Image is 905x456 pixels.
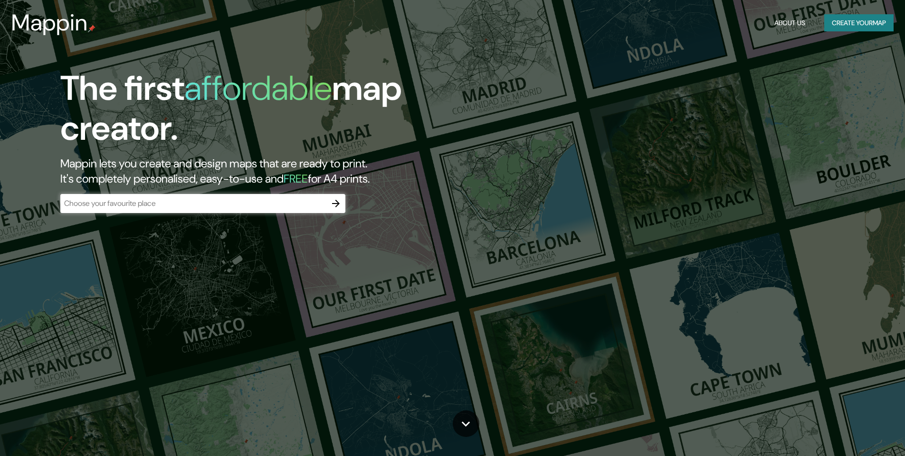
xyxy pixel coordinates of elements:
input: Choose your favourite place [60,198,326,209]
h3: Mappin [11,10,88,36]
img: mappin-pin [88,25,95,32]
h2: Mappin lets you create and design maps that are ready to print. It's completely personalised, eas... [60,156,513,186]
h1: affordable [184,66,332,110]
h1: The first map creator. [60,68,513,156]
button: About Us [771,14,809,32]
button: Create yourmap [824,14,894,32]
iframe: Help widget launcher [820,419,895,446]
h5: FREE [284,171,308,186]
